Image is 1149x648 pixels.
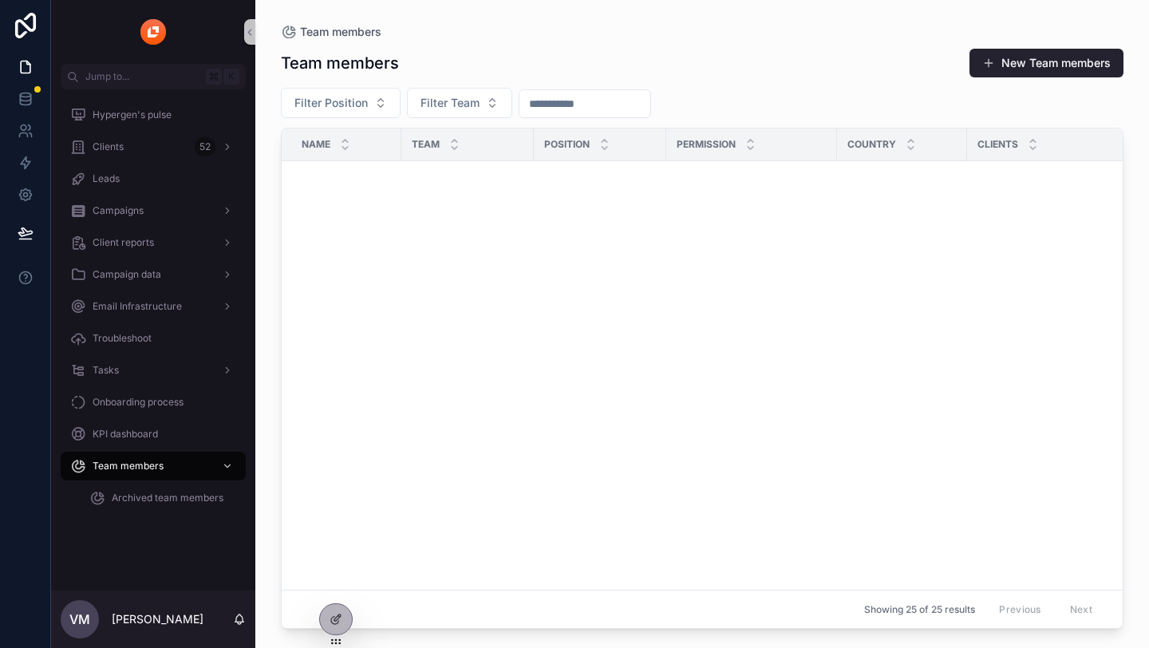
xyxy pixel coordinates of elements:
[61,228,246,257] a: Client reports
[864,603,975,616] span: Showing 25 of 25 results
[61,164,246,193] a: Leads
[281,24,381,40] a: Team members
[93,236,154,249] span: Client reports
[93,332,152,345] span: Troubleshoot
[93,140,124,153] span: Clients
[112,611,203,627] p: [PERSON_NAME]
[977,138,1018,151] span: Clients
[93,364,119,377] span: Tasks
[61,64,246,89] button: Jump to...K
[61,101,246,129] a: Hypergen's pulse
[412,138,440,151] span: Team
[61,452,246,480] a: Team members
[302,138,330,151] span: Name
[847,138,896,151] span: Country
[69,610,90,629] span: VM
[300,24,381,40] span: Team members
[93,428,158,441] span: KPI dashboard
[677,138,736,151] span: Permission
[93,172,120,185] span: Leads
[61,132,246,161] a: Clients52
[969,49,1123,77] button: New Team members
[93,268,161,281] span: Campaign data
[93,460,164,472] span: Team members
[93,109,172,121] span: Hypergen's pulse
[407,88,512,118] button: Select Button
[294,95,368,111] span: Filter Position
[85,70,199,83] span: Jump to...
[61,388,246,417] a: Onboarding process
[61,260,246,289] a: Campaign data
[61,324,246,353] a: Troubleshoot
[93,396,184,409] span: Onboarding process
[421,95,480,111] span: Filter Team
[112,492,223,504] span: Archived team members
[93,204,144,217] span: Campaigns
[61,196,246,225] a: Campaigns
[80,484,246,512] a: Archived team members
[51,89,255,533] div: scrollable content
[93,300,182,313] span: Email Infrastructure
[61,292,246,321] a: Email Infrastructure
[544,138,590,151] span: Position
[61,420,246,448] a: KPI dashboard
[225,70,238,83] span: K
[61,356,246,385] a: Tasks
[281,52,399,74] h1: Team members
[140,19,166,45] img: App logo
[281,88,401,118] button: Select Button
[195,137,215,156] div: 52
